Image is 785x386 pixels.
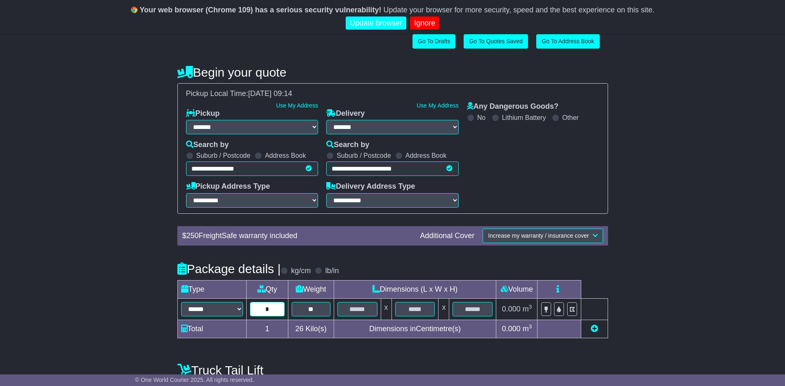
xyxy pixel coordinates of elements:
a: Go To Address Book [536,34,599,49]
label: Suburb / Postcode [337,152,391,159]
h4: Truck Tail Lift [177,363,608,377]
label: kg/cm [291,267,311,276]
td: Dimensions in Centimetre(s) [334,320,496,338]
a: Update browser [346,16,406,30]
h4: Begin your quote [177,66,608,79]
h4: Package details | [177,262,281,276]
sup: 3 [529,304,532,310]
td: Type [177,280,246,298]
a: Go To Quotes Saved [464,34,528,49]
label: Delivery [326,109,365,118]
div: Pickup Local Time: [182,89,603,98]
td: Volume [496,280,537,298]
td: x [438,298,449,320]
span: m [523,305,532,313]
a: Go To Drafts [413,34,455,49]
a: Add new item [591,325,598,333]
sup: 3 [529,323,532,330]
label: Other [562,114,579,122]
label: Any Dangerous Goods? [467,102,559,111]
div: Additional Cover [416,232,479,241]
div: $ FreightSafe warranty included [178,232,416,241]
span: Update your browser for more security, speed and the best experience on this site. [383,6,654,14]
label: Address Book [265,152,306,159]
td: Total [177,320,246,338]
a: Use My Address [417,102,459,109]
label: Search by [186,140,229,150]
a: Use My Address [276,102,318,109]
span: 26 [295,325,304,333]
span: © One World Courier 2025. All rights reserved. [135,377,254,383]
td: Qty [246,280,288,298]
td: Dimensions (L x W x H) [334,280,496,298]
label: Pickup Address Type [186,182,270,191]
span: 250 [186,232,199,240]
b: Your web browser (Chrome 109) has a serious security vulnerability! [140,6,382,14]
td: Kilo(s) [288,320,334,338]
span: 0.000 [502,305,521,313]
span: Increase my warranty / insurance cover [488,232,589,239]
button: Increase my warranty / insurance cover [483,229,603,243]
span: [DATE] 09:14 [248,89,292,98]
label: Address Book [405,152,447,159]
a: Ignore [410,16,439,30]
span: m [523,325,532,333]
label: Pickup [186,109,220,118]
label: Lithium Battery [502,114,546,122]
label: No [477,114,486,122]
td: x [381,298,391,320]
label: Delivery Address Type [326,182,415,191]
td: Weight [288,280,334,298]
label: Suburb / Postcode [196,152,251,159]
td: 1 [246,320,288,338]
label: Search by [326,140,369,150]
span: 0.000 [502,325,521,333]
label: lb/in [325,267,339,276]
